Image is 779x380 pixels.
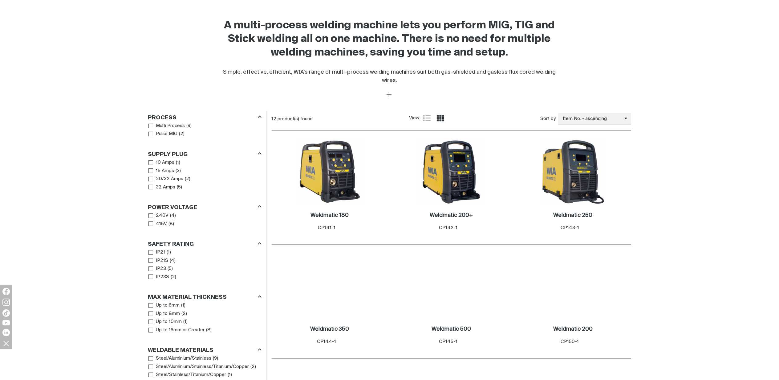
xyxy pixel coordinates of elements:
[1,338,11,349] img: hide socials
[148,175,184,183] a: 20/32 Amps
[148,363,249,371] a: Steel/Aluminium/Stainless/Titanium/Copper
[439,339,457,344] span: CP145-1
[213,355,218,362] span: ( 9 )
[156,159,174,166] span: 10 Amps
[148,318,182,326] a: Up to 10mm
[168,221,174,228] span: ( 8 )
[2,299,10,306] img: Instagram
[181,302,185,309] span: ( 1 )
[186,122,192,130] span: ( 9 )
[179,130,185,138] span: ( 2 )
[156,249,165,256] span: IP21
[156,302,180,309] span: Up to 6mm
[148,354,212,363] a: Steel/Aluminium/Stainless
[176,159,180,166] span: ( 1 )
[148,354,261,379] ul: Weldable Materials
[148,257,168,265] a: IP21S
[430,212,473,219] a: Weldmatic 200+
[310,326,349,333] a: Weldmatic 350
[418,139,484,205] img: Weldmatic 200+
[156,327,205,334] span: Up to 16mm or Greater
[168,265,173,272] span: ( 5 )
[553,326,593,333] a: Weldmatic 200
[148,293,262,301] div: Max Material Thickness
[148,273,169,281] a: IP23S
[156,122,185,130] span: Multi Process
[561,225,579,230] span: CP143-1
[148,122,261,138] ul: Process
[148,122,185,130] a: Multi Process
[423,114,431,122] a: List view
[430,213,473,218] h2: Weldmatic 200+
[228,371,232,378] span: ( 1 )
[148,130,178,138] a: Pulse MIG
[2,329,10,336] img: LinkedIn
[297,139,363,205] img: Weldmatic 180
[156,371,226,378] span: Steel/Stainless/Titanium/Copper
[148,265,166,273] a: IP23
[223,69,556,83] span: Simple, effective, efficient, WIA’s range of multi-process welding machines suit both gas-shielde...
[156,167,174,175] span: 15 Amps
[156,355,211,362] span: Steel/Aluminium/Stainless
[148,113,262,122] div: Process
[156,310,180,317] span: Up to 8mm
[156,184,175,191] span: 32 Amps
[148,159,175,167] a: 10 Amps
[156,212,168,219] span: 240V
[181,310,187,317] span: ( 2 )
[553,212,592,219] a: Weldmatic 250
[156,130,177,138] span: Pulse MIG
[185,176,190,183] span: ( 2 )
[317,339,336,344] span: CP144-1
[148,151,188,158] h3: Supply Plug
[148,203,262,212] div: Power Voltage
[2,320,10,325] img: YouTube
[250,363,256,370] span: ( 2 )
[183,318,188,325] span: ( 1 )
[148,241,194,248] h3: Safety Rating
[2,309,10,317] img: TikTok
[540,139,606,205] img: Weldmatic 250
[310,326,349,332] h2: Weldmatic 350
[171,274,176,281] span: ( 2 )
[148,204,197,211] h3: Power Voltage
[561,339,579,344] span: CP150-1
[148,114,177,122] h3: Process
[310,212,349,219] a: Weldmatic 180
[148,240,262,248] div: Safety Rating
[156,274,169,281] span: IP23S
[216,19,563,60] h2: A multi-process welding machine lets you perform MIG, TIG and Stick welding all on one machine. T...
[148,301,261,334] ul: Max Material Thickness
[206,327,212,334] span: ( 8 )
[148,248,261,281] ul: Safety Rating
[310,213,349,218] h2: Weldmatic 180
[148,212,169,220] a: 240V
[148,301,180,310] a: Up to 6mm
[148,310,180,318] a: Up to 8mm
[278,117,313,121] span: product(s) found
[148,326,205,334] a: Up to 16mm or Greater
[148,183,176,192] a: 32 Amps
[439,225,457,230] span: CP142-1
[148,167,174,175] a: 15 Amps
[553,326,593,332] h2: Weldmatic 200
[156,221,167,228] span: 415V
[148,248,165,257] a: IP21
[156,363,249,370] span: Steel/Aluminium/Stainless/Titanium/Copper
[409,115,420,122] span: View:
[177,184,182,191] span: ( 5 )
[156,176,183,183] span: 20/32 Amps
[553,213,592,218] h2: Weldmatic 250
[156,265,166,272] span: IP23
[2,288,10,295] img: Facebook
[272,116,409,122] div: 12
[148,371,226,379] a: Steel/Stainless/Titanium/Copper
[148,150,262,158] div: Supply Plug
[148,347,214,354] h3: Weldable Materials
[148,220,167,228] a: 415V
[148,159,261,191] ul: Supply Plug
[318,225,335,230] span: CP141-1
[170,257,176,264] span: ( 4 )
[148,346,262,354] div: Weldable Materials
[167,249,171,256] span: ( 1 )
